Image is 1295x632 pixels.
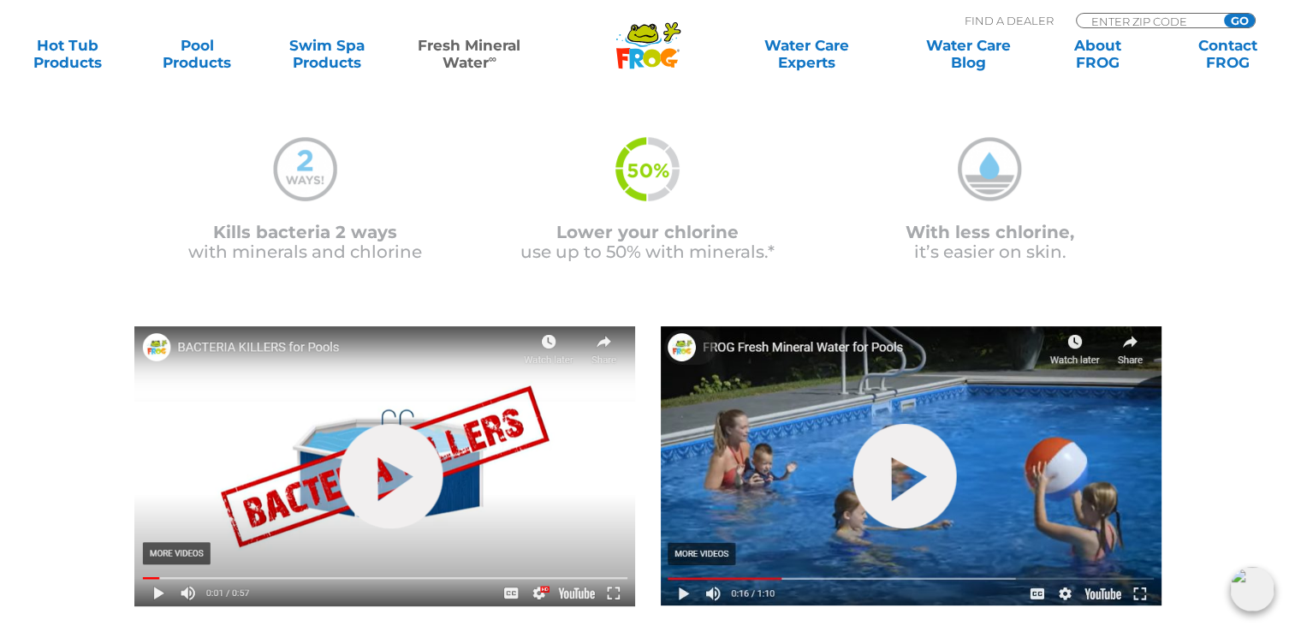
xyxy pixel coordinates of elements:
img: mineral-water-less-chlorine [958,137,1022,201]
sup: ∞ [489,52,496,65]
p: it’s easier on skin. [819,223,1161,262]
a: Swim SpaProducts [276,37,377,71]
span: Kills bacteria 2 ways [213,222,397,242]
span: With less chlorine, [906,222,1074,242]
a: AboutFROG [1048,37,1149,71]
img: mineral-water-2-ways [273,137,337,201]
a: Water CareExperts [725,37,888,71]
span: Lower your chlorine [556,222,739,242]
input: GO [1224,14,1255,27]
p: with minerals and chlorine [134,223,477,262]
a: ContactFROG [1177,37,1278,71]
img: Picture1 [134,326,635,606]
p: Find A Dealer [965,13,1054,28]
a: Hot TubProducts [17,37,118,71]
p: use up to 50% with minerals.* [477,223,819,262]
a: PoolProducts [147,37,248,71]
img: fmw-50percent-icon [615,137,680,201]
img: openIcon [1230,567,1274,611]
input: Zip Code Form [1090,14,1205,28]
a: Water CareBlog [918,37,1019,71]
a: Fresh MineralWater∞ [407,37,532,71]
img: Picture3 [661,326,1161,605]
